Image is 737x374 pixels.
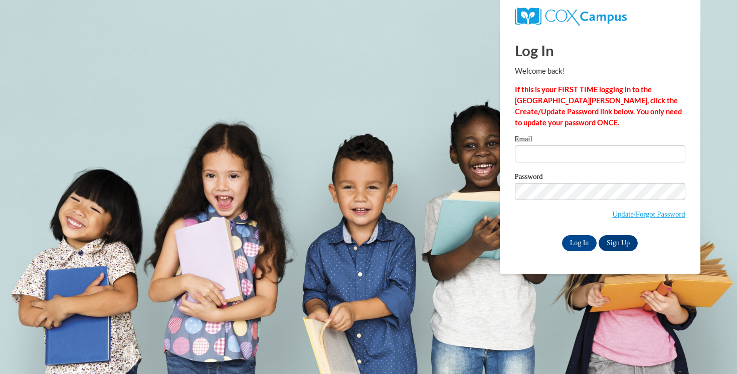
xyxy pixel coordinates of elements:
h1: Log In [515,40,685,61]
label: Email [515,135,685,145]
input: Log In [562,235,597,251]
label: Password [515,173,685,183]
strong: If this is your FIRST TIME logging in to the [GEOGRAPHIC_DATA][PERSON_NAME], click the Create/Upd... [515,85,682,127]
a: Update/Forgot Password [612,210,685,218]
p: Welcome back! [515,66,685,77]
img: COX Campus [515,8,627,26]
a: Sign Up [599,235,638,251]
a: COX Campus [515,12,627,20]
